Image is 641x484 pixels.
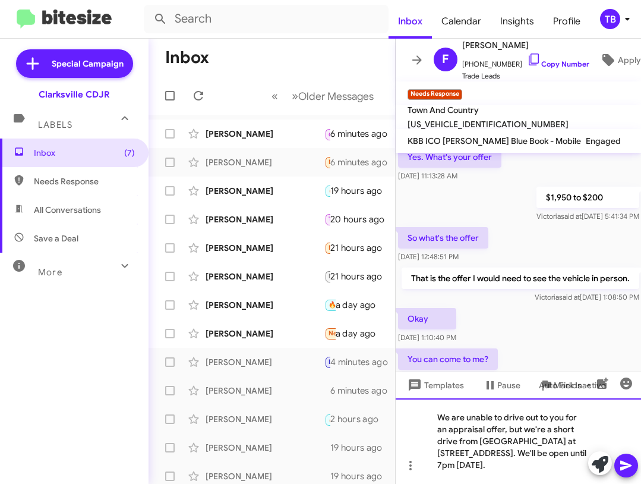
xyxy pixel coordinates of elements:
div: [PERSON_NAME] [206,413,324,425]
div: how much would i need down without a co buyer [324,269,330,283]
span: [DATE] 11:13:28 AM [398,171,457,180]
div: 19 hours ago [330,185,392,197]
span: said at [558,293,579,301]
span: Older Messages [298,90,374,103]
div: 21 hours ago [330,271,392,282]
span: Not-Interested [329,272,374,280]
div: [PERSON_NAME] [206,156,324,168]
div: [PERSON_NAME] [206,470,324,482]
div: [PERSON_NAME] [206,128,324,140]
span: Needs Response [329,329,379,337]
span: Pause [497,375,520,396]
span: [US_VEHICLE_IDENTIFICATION_NUMBER] [408,119,569,130]
p: You can come to me? [398,348,498,370]
span: (7) [124,147,135,159]
div: How long does the price evaluating process take because I can't spend more than 20 minutes? [324,212,330,226]
div: 2 hours ago [330,413,388,425]
span: [DATE] 1:10:40 PM [398,333,456,342]
div: What makes and models are you shopping for? [324,355,330,369]
p: $1,950 to $200 [536,187,639,208]
div: [PERSON_NAME] [206,385,324,397]
nav: Page navigation example [265,84,381,108]
span: Victoria [DATE] 5:41:34 PM [536,212,639,221]
div: 4 minutes ago [330,356,397,368]
a: Inbox [389,4,432,39]
div: 2c3cdzfj5mh510484 [324,126,330,141]
a: Insights [491,4,544,39]
div: 6 minutes ago [330,128,397,140]
span: 🔥 Hot [329,301,349,309]
span: [DATE] 12:48:51 PM [398,252,459,261]
div: [PERSON_NAME] [206,299,324,311]
span: Engaged [586,136,621,146]
p: Okay [398,308,456,329]
span: KBB ICO [PERSON_NAME] Blue Book - Mobile [408,136,581,146]
div: okay are you available to visit the dealership tonight or [DATE]? [324,470,330,482]
span: More [38,267,62,278]
span: said at [560,212,581,221]
div: 21 hours ago [330,242,392,254]
span: [PHONE_NUMBER] [462,52,589,70]
span: Trade Leads [462,70,589,82]
div: 19 hours ago [330,470,392,482]
div: 19 hours ago [330,442,392,454]
button: Previous [264,84,285,108]
p: So what's the offer [398,227,488,249]
div: No [PERSON_NAME]'s at this time. [324,385,330,397]
div: 4.9 for 72 months [324,442,330,454]
div: Don't like those options for vehicles [324,298,336,312]
div: [PERSON_NAME] [206,185,324,197]
div: Inbound Call [324,411,330,426]
button: Templates [396,375,473,396]
div: [PERSON_NAME] [206,356,324,368]
span: Town And Country [408,105,479,115]
span: Try Pausing [329,215,363,223]
a: Special Campaign [16,49,133,78]
button: Pause [473,375,530,396]
span: Needs Response [34,175,135,187]
div: [PERSON_NAME] [206,328,324,340]
button: Next [285,84,381,108]
span: Needs Response [329,244,379,252]
div: [PERSON_NAME] [206,242,324,254]
span: F [442,50,449,69]
span: « [271,89,278,103]
a: Calendar [432,4,491,39]
p: Yes. What's your offer [398,146,501,168]
p: That is the offer I would need to see the vehicle in person. [401,268,639,289]
div: 6 minutes ago [330,385,397,397]
span: 🔥 Hot [329,416,349,424]
span: [PERSON_NAME] [462,38,589,52]
span: Special Campaign [52,58,124,70]
span: Templates [405,375,464,396]
div: [PERSON_NAME] [206,442,324,454]
div: I am only interested in O% interest and the summit model in the 2 tone white and black with the t... [324,241,330,254]
button: TB [590,9,628,29]
input: Search [144,5,389,33]
span: Needs Response [329,158,379,166]
div: Just have get rid of the 2024 4dr wrangler 4xe to get the new one [324,326,336,340]
span: Save a Deal [34,232,78,244]
div: TB [600,9,620,29]
h1: Inbox [165,48,209,67]
a: Profile [544,4,590,39]
span: All Conversations [34,204,101,216]
a: Copy Number [527,59,589,68]
div: [PERSON_NAME] [206,271,324,282]
div: [PERSON_NAME] [206,213,324,225]
small: Needs Response [408,89,462,100]
div: 20 hours ago [330,213,394,225]
div: a day ago [336,328,386,340]
div: You can come to me? [324,155,330,169]
span: Inbox [34,147,135,159]
span: Labels [38,120,72,130]
span: » [292,89,298,103]
span: Important [329,358,359,366]
div: a day ago [336,299,386,311]
span: Call Them [329,131,359,139]
div: Clarksville CDJR [39,89,110,100]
